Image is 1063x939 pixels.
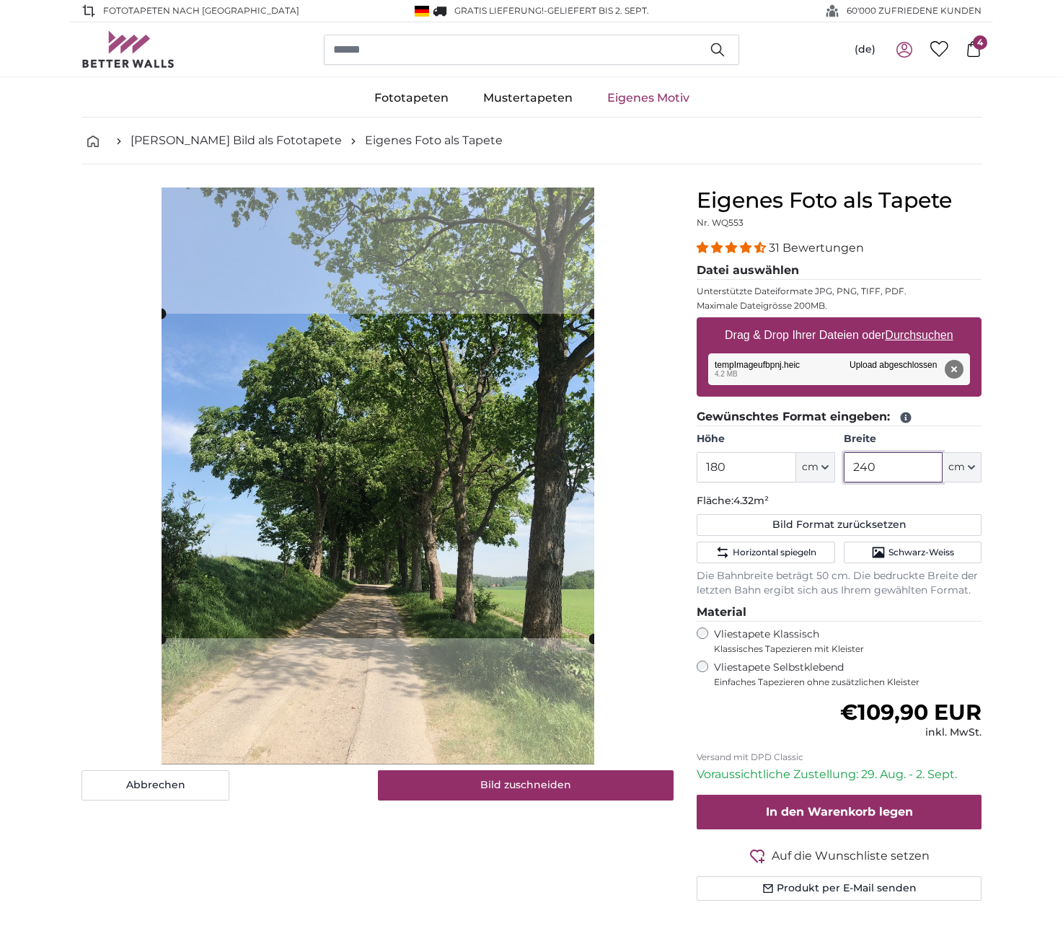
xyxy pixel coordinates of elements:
button: Bild Format zurücksetzen [697,514,982,536]
span: Einfaches Tapezieren ohne zusätzlichen Kleister [714,676,982,688]
span: 4.32 stars [697,241,769,255]
span: - [544,5,649,16]
button: (de) [843,37,887,63]
p: Fläche: [697,494,982,508]
button: Schwarz-Weiss [844,542,982,563]
span: cm [802,460,819,475]
span: Fototapeten nach [GEOGRAPHIC_DATA] [103,4,299,17]
span: Horizontal spiegeln [733,547,816,558]
label: Drag & Drop Ihrer Dateien oder [719,321,959,350]
span: 4 [973,35,987,50]
span: Klassisches Tapezieren mit Kleister [714,643,969,655]
button: Abbrechen [81,770,229,801]
legend: Datei auswählen [697,262,982,280]
span: €109,90 EUR [840,699,982,726]
span: 31 Bewertungen [769,241,864,255]
span: Auf die Wunschliste setzen [772,847,930,865]
a: Eigenes Foto als Tapete [365,132,503,149]
button: Produkt per E-Mail senden [697,876,982,901]
p: Voraussichtliche Zustellung: 29. Aug. - 2. Sept. [697,766,982,783]
p: Maximale Dateigrösse 200MB. [697,300,982,312]
h1: Eigenes Foto als Tapete [697,188,982,213]
nav: breadcrumbs [81,118,982,164]
button: Horizontal spiegeln [697,542,834,563]
button: Bild zuschneiden [378,770,674,801]
div: inkl. MwSt. [840,726,982,740]
a: Mustertapeten [466,79,590,117]
span: In den Warenkorb legen [766,805,913,819]
a: [PERSON_NAME] Bild als Fototapete [131,132,342,149]
span: 4.32m² [733,494,769,507]
label: Breite [844,432,982,446]
p: Versand mit DPD Classic [697,751,982,763]
span: cm [948,460,965,475]
span: GRATIS Lieferung! [454,5,544,16]
img: Betterwalls [81,31,175,68]
button: Auf die Wunschliste setzen [697,847,982,865]
legend: Gewünschtes Format eingeben: [697,408,982,426]
u: Durchsuchen [886,329,953,341]
legend: Material [697,604,982,622]
span: Schwarz-Weiss [888,547,954,558]
button: In den Warenkorb legen [697,795,982,829]
a: Eigenes Motiv [590,79,707,117]
label: Vliestapete Klassisch [714,627,969,655]
span: 60'000 ZUFRIEDENE KUNDEN [847,4,982,17]
img: Deutschland [415,6,429,17]
a: Fototapeten [357,79,466,117]
p: Unterstützte Dateiformate JPG, PNG, TIFF, PDF. [697,286,982,297]
span: Geliefert bis 2. Sept. [547,5,649,16]
button: cm [796,452,835,482]
span: Nr. WQ553 [697,217,744,228]
label: Höhe [697,432,834,446]
label: Vliestapete Selbstklebend [714,661,982,688]
p: Die Bahnbreite beträgt 50 cm. Die bedruckte Breite der letzten Bahn ergibt sich aus Ihrem gewählt... [697,569,982,598]
button: cm [943,452,982,482]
